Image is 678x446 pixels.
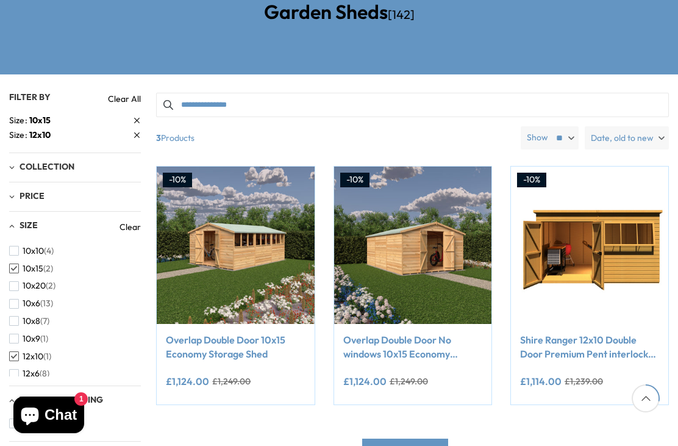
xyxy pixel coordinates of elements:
[40,334,48,344] span: (1)
[340,173,369,187] div: -10%
[520,333,659,361] a: Shire Ranger 12x10 Double Door Premium Pent interlock Shiplap Shed
[20,394,103,405] span: Type of Cladding
[9,129,29,142] span: Size
[166,376,209,386] ins: £1,124.00
[388,7,415,22] span: [142]
[108,93,141,105] a: Clear All
[9,260,53,278] button: 10x15
[390,377,428,386] del: £1,249.00
[23,298,40,309] span: 10x6
[44,246,54,256] span: (4)
[343,333,482,361] a: Overlap Double Door No windows 10x15 Economy Storage Shed
[511,167,668,324] img: Shire Ranger 12x10 Double Door Premium Pent interlock Shiplap Shed - Best Shed
[29,129,51,140] span: 12x10
[591,126,654,149] span: Date, old to new
[156,126,161,149] b: 3
[9,330,48,348] button: 10x9
[10,397,88,436] inbox-online-store-chat: Shopify online store chat
[20,161,74,172] span: Collection
[43,264,53,274] span: (2)
[20,220,38,231] span: Size
[40,369,49,379] span: (8)
[40,298,53,309] span: (13)
[212,377,251,386] del: £1,249.00
[23,246,44,256] span: 10x10
[156,93,669,117] input: Search products
[565,377,603,386] del: £1,239.00
[179,1,499,23] h2: Garden Sheds
[23,334,40,344] span: 10x9
[9,415,53,433] button: 12mm
[9,114,29,127] span: Size
[163,173,192,187] div: -10%
[23,264,43,274] span: 10x15
[343,376,387,386] ins: £1,124.00
[520,376,562,386] ins: £1,114.00
[29,115,51,126] span: 10x15
[46,281,55,291] span: (2)
[517,173,546,187] div: -10%
[20,190,45,201] span: Price
[9,348,51,365] button: 12x10
[9,365,49,383] button: 12x6
[23,281,46,291] span: 10x20
[9,242,54,260] button: 10x10
[23,351,43,362] span: 12x10
[40,316,49,326] span: (7)
[527,132,548,144] label: Show
[585,126,669,149] label: Date, old to new
[23,369,40,379] span: 12x6
[9,312,49,330] button: 10x8
[166,333,305,361] a: Overlap Double Door 10x15 Economy Storage Shed
[23,316,40,326] span: 10x8
[120,221,141,233] a: Clear
[9,295,53,312] button: 10x6
[151,126,516,149] span: Products
[9,92,51,103] span: Filter By
[43,351,51,362] span: (1)
[9,277,55,295] button: 10x20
